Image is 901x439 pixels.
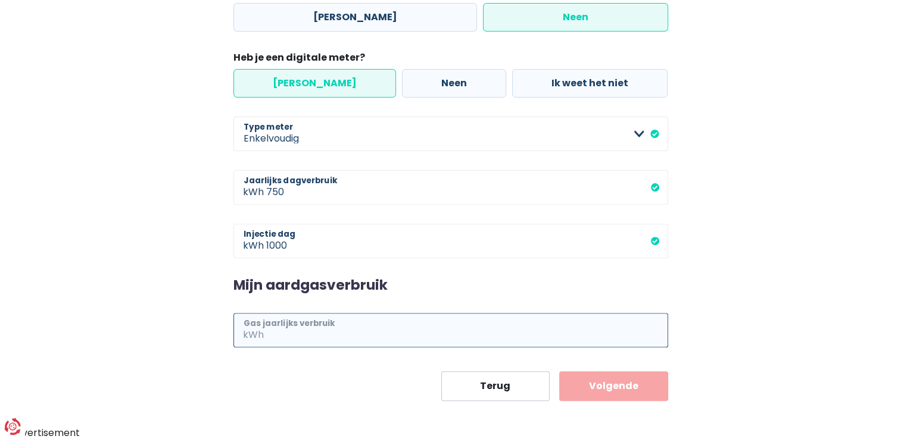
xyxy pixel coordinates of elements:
[512,69,668,98] label: Ik weet het niet
[233,170,266,205] span: kWh
[483,3,668,32] label: Neen
[233,3,477,32] label: [PERSON_NAME]
[233,51,668,69] legend: Heb je een digitale meter?
[233,224,266,258] span: kWh
[402,69,506,98] label: Neen
[559,371,668,401] button: Volgende
[233,69,396,98] label: [PERSON_NAME]
[233,277,668,294] h2: Mijn aardgasverbruik
[233,313,266,347] span: kWh
[441,371,550,401] button: Terug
